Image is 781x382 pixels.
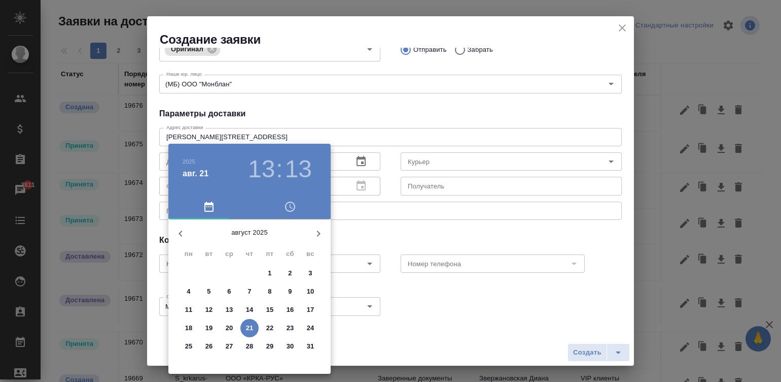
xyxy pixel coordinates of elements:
[200,282,218,301] button: 5
[281,264,299,282] button: 2
[240,319,259,337] button: 21
[281,319,299,337] button: 23
[301,301,319,319] button: 17
[266,341,274,352] p: 29
[220,337,238,356] button: 27
[220,319,238,337] button: 20
[205,305,213,315] p: 12
[285,155,312,183] button: 13
[200,337,218,356] button: 26
[200,301,218,319] button: 12
[288,268,292,278] p: 2
[307,286,314,297] p: 10
[187,286,190,297] p: 4
[301,319,319,337] button: 24
[261,282,279,301] button: 8
[180,319,198,337] button: 18
[220,249,238,259] span: ср
[205,341,213,352] p: 26
[261,264,279,282] button: 1
[246,341,254,352] p: 28
[200,319,218,337] button: 19
[287,341,294,352] p: 30
[246,305,254,315] p: 14
[240,337,259,356] button: 28
[185,323,193,333] p: 18
[307,305,314,315] p: 17
[281,282,299,301] button: 9
[266,305,274,315] p: 15
[227,286,231,297] p: 6
[247,286,251,297] p: 7
[268,286,271,297] p: 8
[207,286,210,297] p: 5
[281,301,299,319] button: 16
[261,319,279,337] button: 22
[301,249,319,259] span: вс
[240,249,259,259] span: чт
[185,305,193,315] p: 11
[226,341,233,352] p: 27
[193,228,306,238] p: август 2025
[287,305,294,315] p: 16
[281,249,299,259] span: сб
[261,337,279,356] button: 29
[240,301,259,319] button: 14
[266,323,274,333] p: 22
[220,301,238,319] button: 13
[307,323,314,333] p: 24
[261,249,279,259] span: пт
[185,341,193,352] p: 25
[248,155,275,183] button: 13
[287,323,294,333] p: 23
[240,282,259,301] button: 7
[261,301,279,319] button: 15
[308,268,312,278] p: 3
[301,337,319,356] button: 31
[200,249,218,259] span: вт
[183,168,208,180] button: авг. 21
[226,323,233,333] p: 20
[226,305,233,315] p: 13
[180,337,198,356] button: 25
[307,341,314,352] p: 31
[180,282,198,301] button: 4
[268,268,271,278] p: 1
[301,282,319,301] button: 10
[183,158,195,165] button: 2025
[180,301,198,319] button: 11
[288,286,292,297] p: 9
[205,323,213,333] p: 19
[301,264,319,282] button: 3
[281,337,299,356] button: 30
[180,249,198,259] span: пн
[246,323,254,333] p: 21
[276,155,282,183] h3: :
[220,282,238,301] button: 6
